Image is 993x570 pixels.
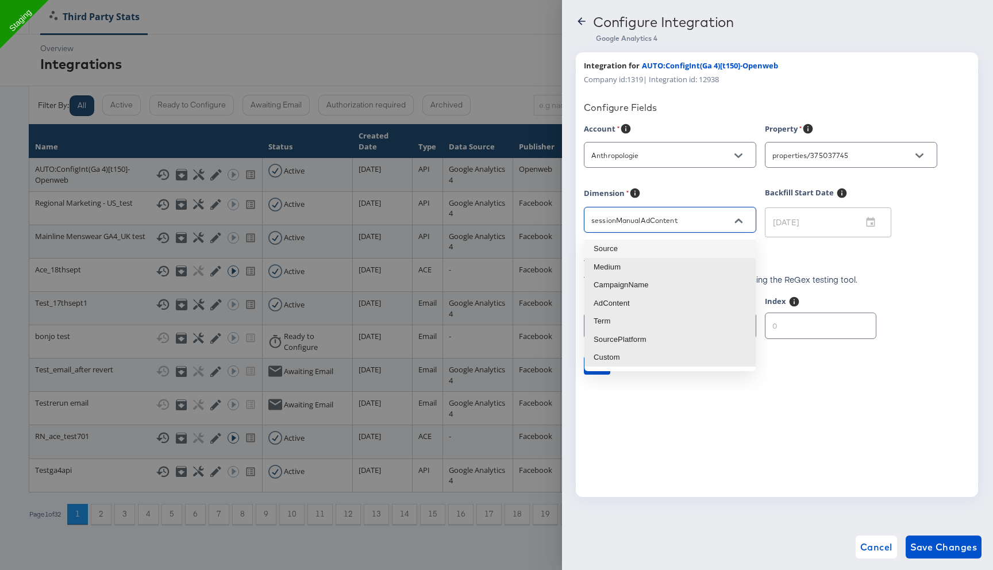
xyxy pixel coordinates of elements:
[765,187,834,209] label: Backfill Start Date
[584,356,970,375] a: Test
[584,240,756,258] li: Source
[642,60,778,71] span: AUTO:ConfigInt(Ga 4)[t150]-Openweb
[730,147,747,164] button: Open
[584,123,620,137] label: Account
[730,212,747,229] button: Close
[765,296,786,310] label: Index
[589,214,733,227] input: Select...
[584,102,970,113] div: Configure Fields
[911,147,928,164] button: Open
[856,536,897,559] button: Cancel
[589,149,733,162] input: Select...
[584,330,756,349] li: SourcePlatform
[584,60,640,71] span: Integration for
[584,258,756,276] li: Medium
[765,309,876,333] input: 0
[596,34,979,43] div: Google Analytics 4
[770,149,914,162] input: Select...
[906,536,982,559] button: Save Changes
[584,348,756,367] li: Custom
[765,123,802,137] label: Property
[593,14,734,30] div: Configure Integration
[584,276,756,294] li: CampaignName
[584,74,719,85] span: Company id: 1319 | Integration id: 12938
[910,539,977,555] span: Save Changes
[584,294,756,313] li: AdContent
[584,187,629,202] label: Dimension
[584,312,756,330] li: Term
[860,539,892,555] span: Cancel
